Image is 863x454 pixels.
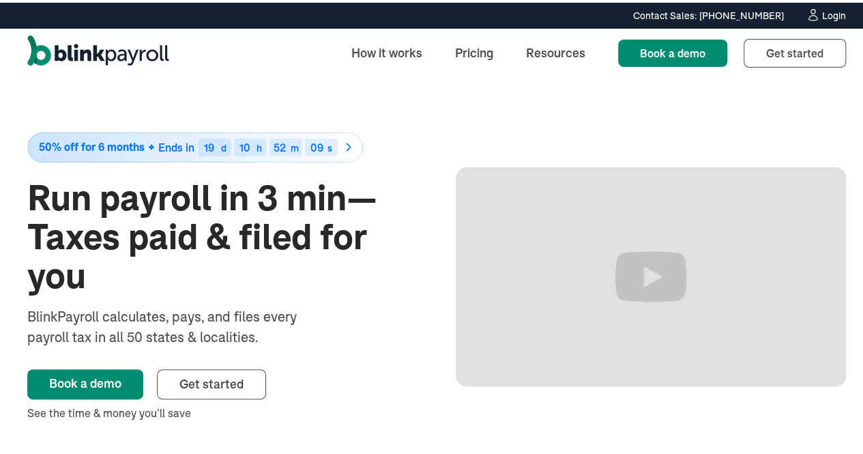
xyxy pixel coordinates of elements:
div: See the time & money you’ll save [27,402,418,418]
span: Book a demo [640,44,705,57]
span: 50% off for 6 months [39,139,145,150]
h1: Run payroll in 3 min—Taxes paid & filed for you [27,176,418,294]
div: BlinkPayroll calculates, pays, and files every payroll tax in all 50 states & localities. [27,304,333,345]
span: 09 [310,138,323,152]
span: Get started [766,44,823,57]
a: 50% off for 6 monthsEnds in19d10h52m09s [27,130,418,160]
div: Login [822,8,846,18]
span: 10 [239,138,250,152]
a: How it works [340,36,433,65]
a: Get started [744,36,846,65]
div: m [291,141,299,150]
div: d [221,141,226,150]
span: Ends in [158,138,194,152]
a: Resources [515,36,596,65]
a: Book a demo [27,367,143,397]
a: Book a demo [618,37,727,64]
iframe: Run Payroll in 3 min with BlinkPayroll [456,165,846,384]
a: Pricing [444,36,504,65]
div: h [257,141,262,150]
span: Get started [179,373,244,389]
a: home [27,33,169,68]
div: s [327,141,332,150]
a: Get started [157,367,266,397]
div: Contact Sales: [PHONE_NUMBER] [633,6,784,20]
a: Login [806,5,846,20]
span: 52 [274,138,286,152]
span: 19 [204,138,214,152]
